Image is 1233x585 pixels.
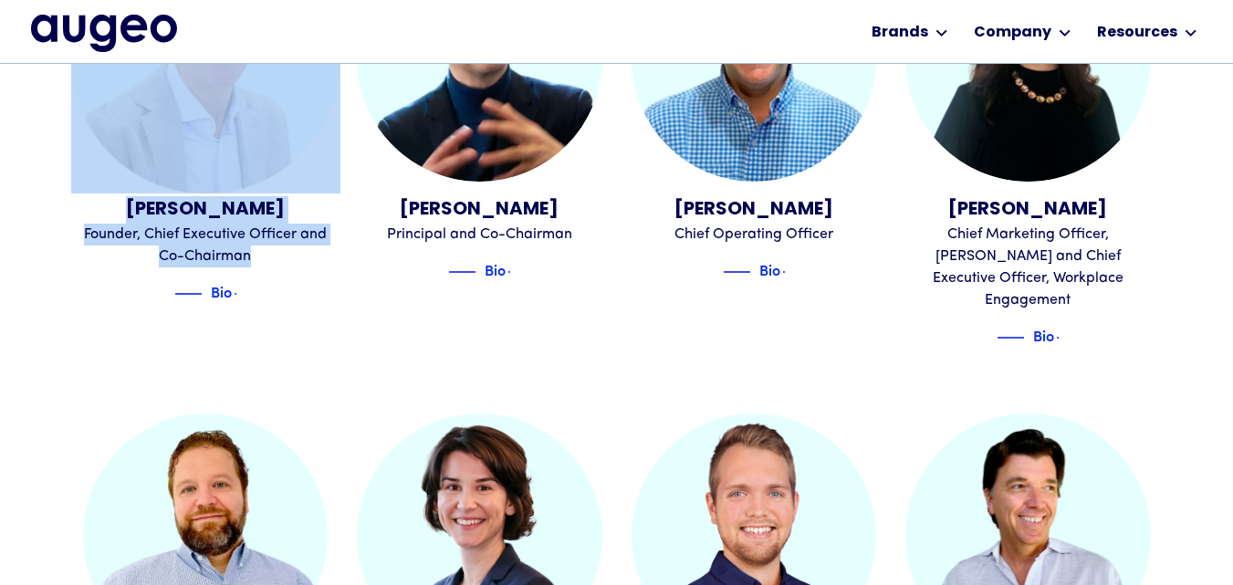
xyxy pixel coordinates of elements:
[1033,324,1054,346] div: Bio
[632,196,877,224] div: [PERSON_NAME]
[507,261,535,283] img: Blue text arrow
[234,283,261,305] img: Blue text arrow
[782,261,810,283] img: Blue text arrow
[357,224,602,245] div: Principal and Co-Chairman
[1097,22,1177,44] div: Resources
[872,22,928,44] div: Brands
[448,261,475,283] img: Blue decorative line
[174,283,202,305] img: Blue decorative line
[357,196,602,224] div: [PERSON_NAME]
[83,196,329,224] div: [PERSON_NAME]
[83,224,329,267] div: Founder, Chief Executive Officer and Co-Chairman
[905,196,1151,224] div: [PERSON_NAME]
[759,258,780,280] div: Bio
[1056,327,1083,349] img: Blue text arrow
[31,15,177,51] a: home
[632,224,877,245] div: Chief Operating Officer
[485,258,506,280] div: Bio
[211,280,232,302] div: Bio
[31,15,177,51] img: Augeo's full logo in midnight blue.
[997,327,1024,349] img: Blue decorative line
[723,261,750,283] img: Blue decorative line
[905,224,1151,311] div: Chief Marketing Officer, [PERSON_NAME] and Chief Executive Officer, Workplace Engagement
[974,22,1051,44] div: Company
